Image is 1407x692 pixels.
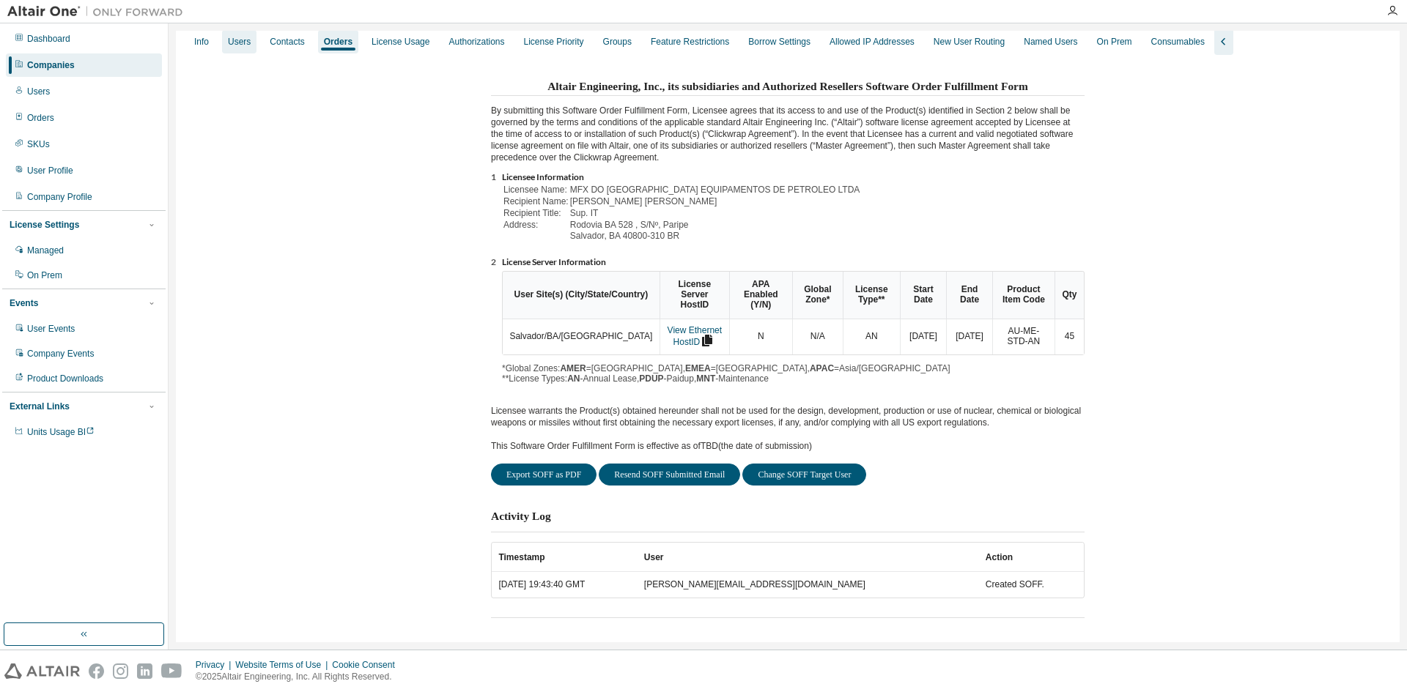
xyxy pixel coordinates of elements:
[196,659,235,671] div: Privacy
[491,75,1085,96] h3: Altair Engineering, Inc., its subsidiaries and Authorized Resellers Software Order Fulfillment Form
[637,543,978,571] th: User
[113,663,128,679] img: instagram.svg
[27,269,62,281] div: On Prem
[934,36,1005,48] div: New User Routing
[4,663,80,679] img: altair_logo.svg
[1055,272,1084,319] th: Qty
[637,572,978,598] td: [PERSON_NAME][EMAIL_ADDRESS][DOMAIN_NAME]
[1024,36,1077,48] div: Named Users
[27,191,92,203] div: Company Profile
[1151,36,1205,48] div: Consumables
[7,4,191,19] img: Altair One
[332,659,403,671] div: Cookie Consent
[742,464,866,485] button: Change SOFF Target User
[900,272,947,319] th: Start Date
[27,33,70,45] div: Dashboard
[843,272,900,319] th: License Type**
[729,272,792,319] th: APA Enabled (Y/N)
[603,36,632,48] div: Groups
[503,220,569,231] td: Address:
[27,86,50,97] div: Users
[900,319,947,355] td: [DATE]
[843,319,900,355] td: AN
[27,348,94,360] div: Company Events
[567,373,580,384] b: AN
[503,185,569,196] td: Licensee Name:
[570,185,860,196] td: MFX DO [GEOGRAPHIC_DATA] EQUIPAMENTOS DE PETROLEO LTDA
[729,319,792,355] td: N
[639,373,663,384] b: PDUP
[685,363,711,373] b: EMEA
[946,319,991,355] td: [DATE]
[196,671,404,683] p: © 2025 Altair Engineering, Inc. All Rights Reserved.
[503,272,660,319] th: User Site(s) (City/State/Country)
[503,209,569,219] td: Recipient Title:
[502,172,1085,184] li: Licensee Information
[946,272,991,319] th: End Date
[27,112,54,124] div: Orders
[10,401,70,412] div: External Links
[27,138,50,150] div: SKUs
[830,36,915,48] div: Allowed IP Addresses
[978,543,1084,571] th: Action
[492,572,637,598] td: [DATE] 19:43:40 GMT
[560,363,586,373] b: AMER
[570,209,860,219] td: Sup. IT
[992,319,1055,355] td: AU-ME-STD-AN
[524,36,584,48] div: License Priority
[492,543,637,571] th: Timestamp
[27,427,95,437] span: Units Usage BI
[161,663,182,679] img: youtube.svg
[270,36,304,48] div: Contacts
[491,75,1085,619] div: By submitting this Software Order Fulfillment Form, Licensee agrees that its access to and use of...
[792,272,843,319] th: Global Zone*
[10,297,38,309] div: Events
[1055,319,1084,355] td: 45
[372,36,429,48] div: License Usage
[491,464,597,485] button: Export SOFF as PDF
[235,659,332,671] div: Website Terms of Use
[748,36,810,48] div: Borrow Settings
[137,663,152,679] img: linkedin.svg
[570,197,860,207] td: [PERSON_NAME] [PERSON_NAME]
[502,257,1085,269] li: License Server Information
[27,373,103,384] div: Product Downloads
[599,464,740,485] button: Resend SOFF Submitted Email
[570,231,860,242] td: Salvador, BA 40800-310 BR
[27,323,75,335] div: User Events
[992,272,1055,319] th: Product Item Code
[27,165,73,176] div: User Profile
[27,245,64,256] div: Managed
[810,363,834,373] b: APAC
[978,572,1084,598] td: Created SOFF.
[660,272,729,319] th: License Server HostID
[10,219,79,231] div: License Settings
[502,271,1085,384] div: *Global Zones: =[GEOGRAPHIC_DATA], =[GEOGRAPHIC_DATA], =Asia/[GEOGRAPHIC_DATA] **License Types: -...
[89,663,104,679] img: facebook.svg
[491,509,551,524] h3: Activity Log
[792,319,843,355] td: N/A
[194,36,209,48] div: Info
[1097,36,1132,48] div: On Prem
[228,36,251,48] div: Users
[696,373,715,384] b: MNT
[668,325,723,347] a: View Ethernet HostID
[27,59,75,71] div: Companies
[448,36,504,48] div: Authorizations
[324,36,352,48] div: Orders
[503,197,569,207] td: Recipient Name:
[503,319,660,355] td: Salvador/BA/[GEOGRAPHIC_DATA]
[651,36,729,48] div: Feature Restrictions
[570,220,860,231] td: Rodovia BA 528 , S/Nº, Paripe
